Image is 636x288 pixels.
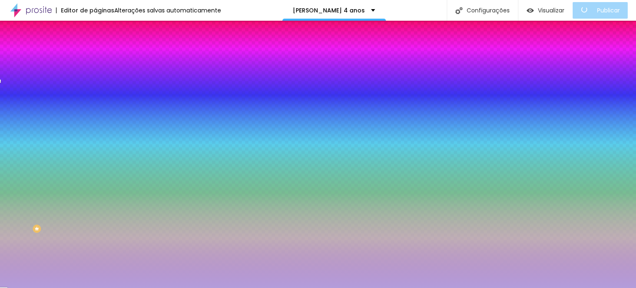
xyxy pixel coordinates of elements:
[455,7,463,14] img: Icone
[527,7,534,14] img: view-1.svg
[56,7,114,13] div: Editor de páginas
[573,2,628,19] button: Publicar
[114,7,221,13] div: Alterações salvas automaticamente
[597,7,620,14] span: Publicar
[518,2,573,19] button: Visualizar
[293,7,365,13] p: [PERSON_NAME] 4 anos
[538,7,564,14] span: Visualizar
